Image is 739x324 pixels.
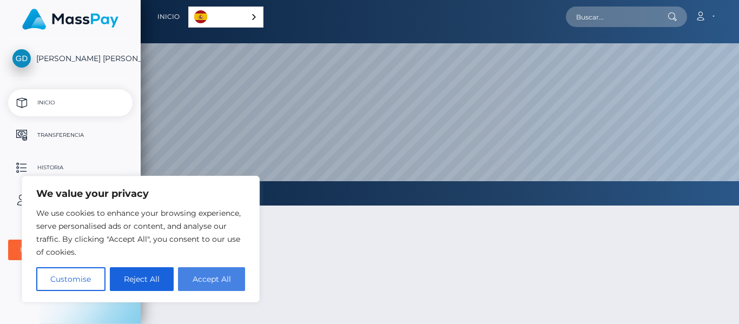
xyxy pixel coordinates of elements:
[8,240,133,260] button: User Agreements
[189,7,263,27] a: Español
[8,89,133,116] a: Inicio
[110,267,174,291] button: Reject All
[36,187,245,200] p: We value your privacy
[8,154,133,181] a: Historia
[188,6,263,28] aside: Language selected: Español
[36,267,105,291] button: Customise
[20,246,109,254] div: User Agreements
[22,9,118,30] img: MassPay
[12,192,128,208] p: Perfil del usuario
[36,207,245,259] p: We use cookies to enhance your browsing experience, serve personalised ads or content, and analys...
[22,176,260,302] div: We value your privacy
[8,122,133,149] a: Transferencia
[188,6,263,28] div: Language
[12,95,128,111] p: Inicio
[8,187,133,214] a: Perfil del usuario
[8,54,133,63] span: [PERSON_NAME] [PERSON_NAME]
[566,6,668,27] input: Buscar...
[12,160,128,176] p: Historia
[12,127,128,143] p: Transferencia
[178,267,245,291] button: Accept All
[157,5,180,28] a: Inicio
